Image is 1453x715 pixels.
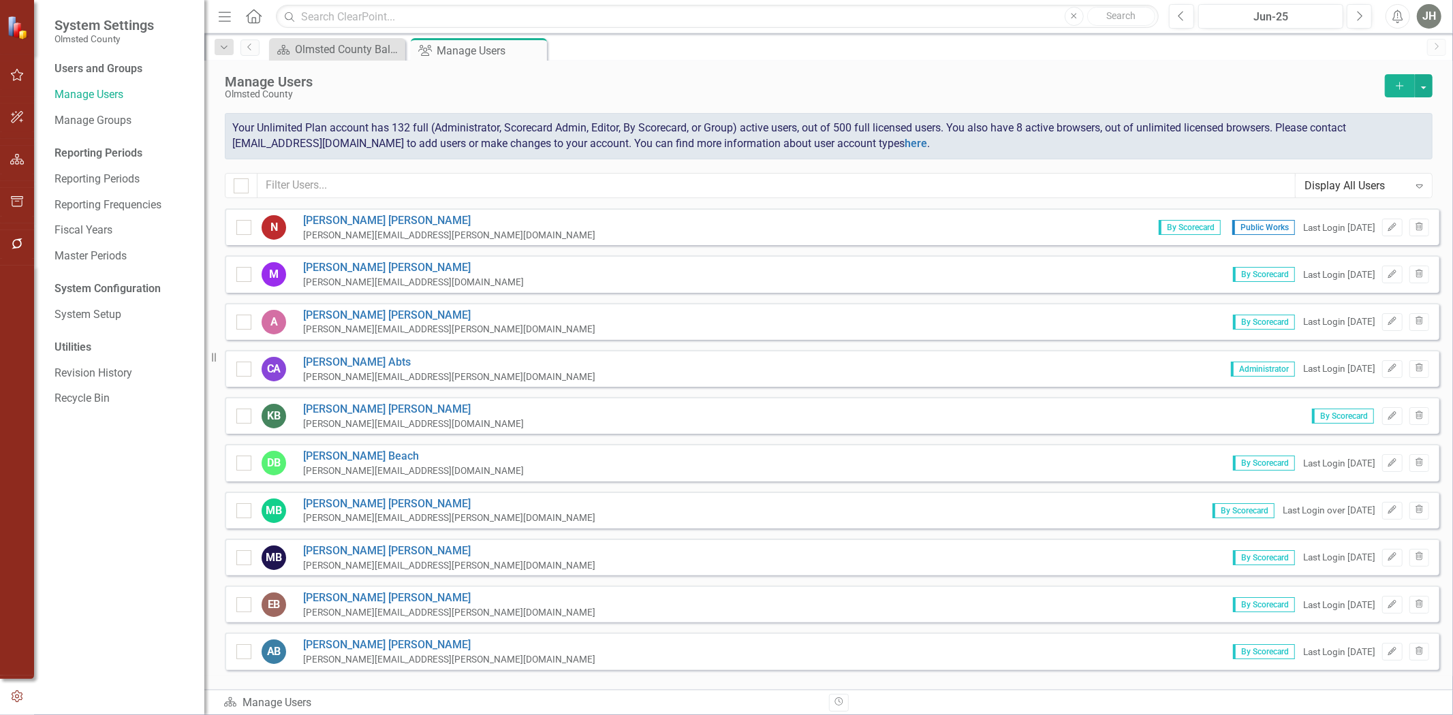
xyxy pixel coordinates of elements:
div: Utilities [54,340,191,355]
span: By Scorecard [1233,597,1295,612]
div: AB [262,639,286,664]
div: [PERSON_NAME][EMAIL_ADDRESS][PERSON_NAME][DOMAIN_NAME] [303,229,595,242]
a: [PERSON_NAME] Beach [303,449,524,464]
div: Jun-25 [1203,9,1339,25]
a: [PERSON_NAME] [PERSON_NAME] [303,496,595,512]
a: Fiscal Years [54,223,191,238]
span: By Scorecard [1159,220,1221,235]
span: By Scorecard [1233,267,1295,282]
div: Last Login [DATE] [1303,457,1375,470]
span: Search [1106,10,1136,21]
small: Olmsted County [54,33,154,44]
a: Reporting Periods [54,172,191,187]
div: Reporting Periods [54,146,191,161]
div: Olmsted County Balanced Scorecard [295,41,402,58]
a: Manage Groups [54,113,191,129]
span: Public Works [1232,220,1295,235]
div: Manage Users [225,74,1378,89]
div: Last Login [DATE] [1303,315,1375,328]
span: Your Unlimited Plan account has 132 full (Administrator, Scorecard Admin, Editor, By Scorecard, o... [232,121,1346,150]
div: MB [262,545,286,570]
a: System Setup [54,307,191,323]
div: [PERSON_NAME][EMAIL_ADDRESS][PERSON_NAME][DOMAIN_NAME] [303,653,595,666]
a: Revision History [54,366,191,381]
div: Users and Groups [54,61,191,77]
div: A [262,310,286,334]
a: Recycle Bin [54,391,191,407]
a: Master Periods [54,249,191,264]
div: N [262,215,286,240]
div: Last Login [DATE] [1303,221,1375,234]
div: [PERSON_NAME][EMAIL_ADDRESS][PERSON_NAME][DOMAIN_NAME] [303,606,595,619]
div: [PERSON_NAME][EMAIL_ADDRESS][DOMAIN_NAME] [303,276,524,289]
img: ClearPoint Strategy [7,16,31,39]
a: [PERSON_NAME] [PERSON_NAME] [303,637,595,653]
a: here [905,137,927,150]
div: EB [262,592,286,617]
a: [PERSON_NAME] [PERSON_NAME] [303,260,524,276]
div: [PERSON_NAME][EMAIL_ADDRESS][PERSON_NAME][DOMAIN_NAME] [303,323,595,336]
div: DB [262,451,286,475]
div: Display All Users [1304,178,1409,193]
div: M [262,262,286,287]
div: CA [262,357,286,381]
div: System Configuration [54,281,191,297]
a: [PERSON_NAME] Abts [303,355,595,370]
a: [PERSON_NAME] [PERSON_NAME] [303,590,595,606]
div: Manage Users [437,42,544,59]
span: Administrator [1231,362,1295,377]
div: [PERSON_NAME][EMAIL_ADDRESS][PERSON_NAME][DOMAIN_NAME] [303,511,595,524]
span: By Scorecard [1312,409,1374,424]
div: [PERSON_NAME][EMAIL_ADDRESS][DOMAIN_NAME] [303,464,524,477]
a: Olmsted County Balanced Scorecard [272,41,402,58]
div: Last Login [DATE] [1303,362,1375,375]
div: Last Login [DATE] [1303,599,1375,611]
a: [PERSON_NAME] [PERSON_NAME] [303,543,595,559]
button: Search [1087,7,1155,26]
span: By Scorecard [1233,456,1295,471]
input: Filter Users... [257,173,1296,198]
button: JH [1417,4,1441,29]
span: By Scorecard [1213,503,1275,518]
div: Last Login [DATE] [1303,646,1375,658]
a: [PERSON_NAME] [PERSON_NAME] [303,213,595,229]
button: Jun-25 [1198,4,1343,29]
div: Manage Users [223,695,819,711]
div: KB [262,404,286,428]
a: [PERSON_NAME] [PERSON_NAME] [303,308,595,323]
span: By Scorecard [1233,550,1295,565]
div: Last Login over [DATE] [1283,504,1375,517]
a: Reporting Frequencies [54,197,191,213]
div: MB [262,498,286,523]
a: [PERSON_NAME] [PERSON_NAME] [303,402,524,417]
div: [PERSON_NAME][EMAIL_ADDRESS][PERSON_NAME][DOMAIN_NAME] [303,370,595,383]
div: Last Login [DATE] [1303,551,1375,564]
div: Olmsted County [225,89,1378,99]
a: Manage Users [54,87,191,103]
span: By Scorecard [1233,644,1295,659]
span: System Settings [54,17,154,33]
input: Search ClearPoint... [276,5,1159,29]
div: Last Login [DATE] [1303,268,1375,281]
div: [PERSON_NAME][EMAIL_ADDRESS][DOMAIN_NAME] [303,417,524,430]
span: By Scorecard [1233,315,1295,330]
div: [PERSON_NAME][EMAIL_ADDRESS][PERSON_NAME][DOMAIN_NAME] [303,559,595,572]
